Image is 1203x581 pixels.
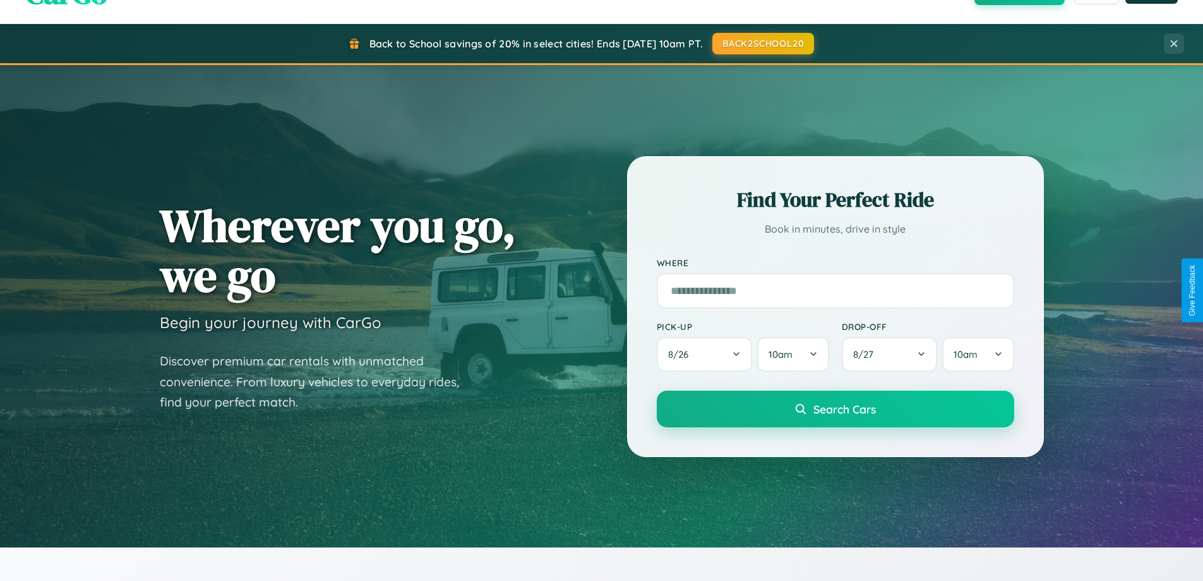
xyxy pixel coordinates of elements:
button: Search Cars [657,391,1014,427]
span: 10am [954,348,978,360]
button: 10am [942,337,1014,372]
div: Give Feedback [1188,265,1197,316]
span: 8 / 26 [668,348,695,360]
p: Book in minutes, drive in style [657,220,1014,238]
h3: Begin your journey with CarGo [160,313,381,332]
button: BACK2SCHOOL20 [712,33,814,54]
label: Drop-off [842,321,1014,332]
button: 10am [757,337,829,372]
p: Discover premium car rentals with unmatched convenience. From luxury vehicles to everyday rides, ... [160,351,476,413]
span: 8 / 27 [853,348,880,360]
span: Back to School savings of 20% in select cities! Ends [DATE] 10am PT. [369,37,703,50]
button: 8/27 [842,337,938,372]
span: 10am [769,348,793,360]
h1: Wherever you go, we go [160,200,516,300]
span: Search Cars [813,402,876,416]
label: Where [657,257,1014,268]
label: Pick-up [657,321,829,332]
h2: Find Your Perfect Ride [657,186,1014,214]
button: 8/26 [657,337,753,372]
